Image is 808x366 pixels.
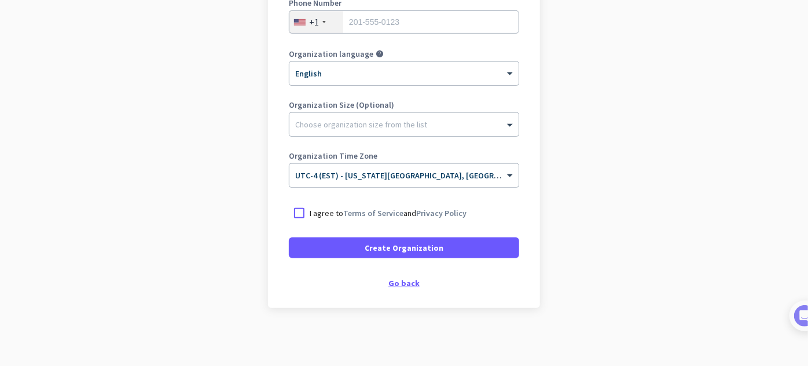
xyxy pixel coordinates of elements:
[289,152,519,160] label: Organization Time Zone
[416,208,467,218] a: Privacy Policy
[365,242,443,254] span: Create Organization
[309,16,319,28] div: +1
[343,208,403,218] a: Terms of Service
[376,50,384,58] i: help
[289,50,373,58] label: Organization language
[310,207,467,219] p: I agree to and
[289,237,519,258] button: Create Organization
[289,279,519,287] div: Go back
[289,101,519,109] label: Organization Size (Optional)
[289,10,519,34] input: 201-555-0123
